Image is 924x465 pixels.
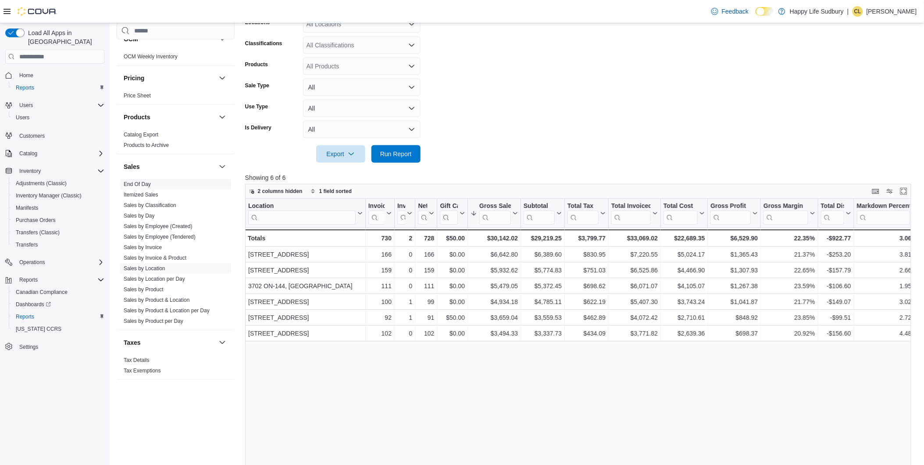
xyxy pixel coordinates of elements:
[12,240,104,250] span: Transfers
[124,265,165,272] span: Sales by Location
[246,186,306,197] button: 2 columns hidden
[524,312,562,323] div: $3,559.53
[664,202,705,225] button: Total Cost
[124,244,162,251] span: Sales by Invoice
[418,312,434,323] div: 91
[440,312,465,323] div: $50.00
[16,341,104,352] span: Settings
[885,186,895,197] button: Display options
[440,328,465,339] div: $0.00
[418,297,434,307] div: 99
[12,112,104,123] span: Users
[16,70,37,81] a: Home
[124,113,215,122] button: Products
[245,124,271,131] label: Is Delivery
[303,100,421,117] button: All
[9,111,108,124] button: Users
[664,281,705,291] div: $4,105.07
[440,202,458,225] div: Gift Card Sales
[217,112,228,122] button: Products
[2,69,108,82] button: Home
[12,287,71,297] a: Canadian Compliance
[567,312,606,323] div: $462.89
[524,202,562,225] button: Subtotal
[16,100,104,111] span: Users
[524,202,555,225] div: Subtotal
[397,202,405,225] div: Invoices Ref
[763,265,815,275] div: 22.65%
[9,177,108,190] button: Adjustments (Classic)
[12,240,41,250] a: Transfers
[16,204,38,211] span: Manifests
[397,233,412,243] div: 2
[117,90,235,104] div: Pricing
[471,249,518,260] div: $6,642.80
[12,299,104,310] span: Dashboards
[124,142,169,148] a: Products to Archive
[12,82,104,93] span: Reports
[12,178,70,189] a: Adjustments (Classic)
[368,297,391,307] div: 100
[857,281,917,291] div: 1.95%
[664,312,705,323] div: $2,710.61
[316,145,365,163] button: Export
[397,312,412,323] div: 1
[245,82,269,89] label: Sale Type
[124,223,193,230] span: Sales by Employee (Created)
[708,3,752,20] a: Feedback
[9,202,108,214] button: Manifests
[245,61,268,68] label: Products
[479,202,511,225] div: Gross Sales
[217,73,228,83] button: Pricing
[12,324,65,334] a: [US_STATE] CCRS
[248,233,363,243] div: Totals
[524,202,555,211] div: Subtotal
[857,249,917,260] div: 3.81%
[9,323,108,335] button: [US_STATE] CCRS
[611,202,651,225] div: Total Invoiced
[248,265,363,275] div: [STREET_ADDRESS]
[124,54,178,60] a: OCM Weekly Inventory
[319,188,352,195] span: 1 field sorted
[763,281,815,291] div: 23.59%
[857,202,910,225] div: Markdown Percent
[124,202,176,208] a: Sales by Classification
[611,297,658,307] div: $5,407.30
[611,265,658,275] div: $6,525.86
[2,99,108,111] button: Users
[117,179,235,330] div: Sales
[124,192,158,198] a: Itemized Sales
[16,217,56,224] span: Purchase Orders
[408,63,415,70] button: Open list of options
[368,202,384,225] div: Invoices Sold
[248,249,363,260] div: [STREET_ADDRESS]
[368,265,391,275] div: 159
[16,166,104,176] span: Inventory
[763,249,815,260] div: 21.37%
[567,297,606,307] div: $622.19
[368,281,391,291] div: 111
[12,203,42,213] a: Manifests
[440,297,465,307] div: $0.00
[790,6,844,17] p: Happy Life Sudbury
[124,338,215,347] button: Taxes
[217,161,228,172] button: Sales
[124,307,210,314] span: Sales by Product & Location per Day
[710,202,751,225] div: Gross Profit
[821,249,851,260] div: -$253.20
[16,70,104,81] span: Home
[25,29,104,46] span: Load All Apps in [GEOGRAPHIC_DATA]
[16,148,104,159] span: Catalog
[857,312,917,323] div: 2.72%
[368,233,391,243] div: 730
[16,275,41,285] button: Reports
[124,213,155,219] a: Sales by Day
[870,186,881,197] button: Keyboard shortcuts
[12,287,104,297] span: Canadian Compliance
[821,312,851,323] div: -$99.51
[12,324,104,334] span: Washington CCRS
[763,233,815,243] div: 22.35%
[710,281,758,291] div: $1,267.38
